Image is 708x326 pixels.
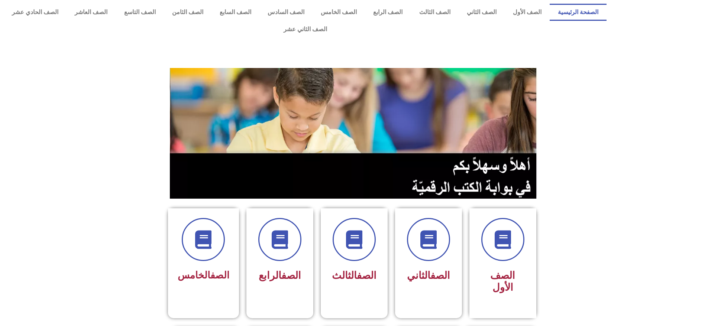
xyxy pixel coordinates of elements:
[430,270,450,281] a: الصف
[4,4,67,21] a: الصف الحادي عشر
[357,270,376,281] a: الصف
[211,4,259,21] a: الصف السابع
[550,4,607,21] a: الصفحة الرئيسية
[164,4,211,21] a: الصف الثامن
[4,21,607,38] a: الصف الثاني عشر
[259,4,313,21] a: الصف السادس
[67,4,116,21] a: الصف العاشر
[332,270,376,281] span: الثالث
[313,4,365,21] a: الصف الخامس
[178,270,229,281] span: الخامس
[411,4,458,21] a: الصف الثالث
[365,4,411,21] a: الصف الرابع
[407,270,450,281] span: الثاني
[116,4,164,21] a: الصف التاسع
[505,4,550,21] a: الصف الأول
[210,270,229,281] a: الصف
[490,270,515,293] span: الصف الأول
[459,4,505,21] a: الصف الثاني
[259,270,301,281] span: الرابع
[281,270,301,281] a: الصف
